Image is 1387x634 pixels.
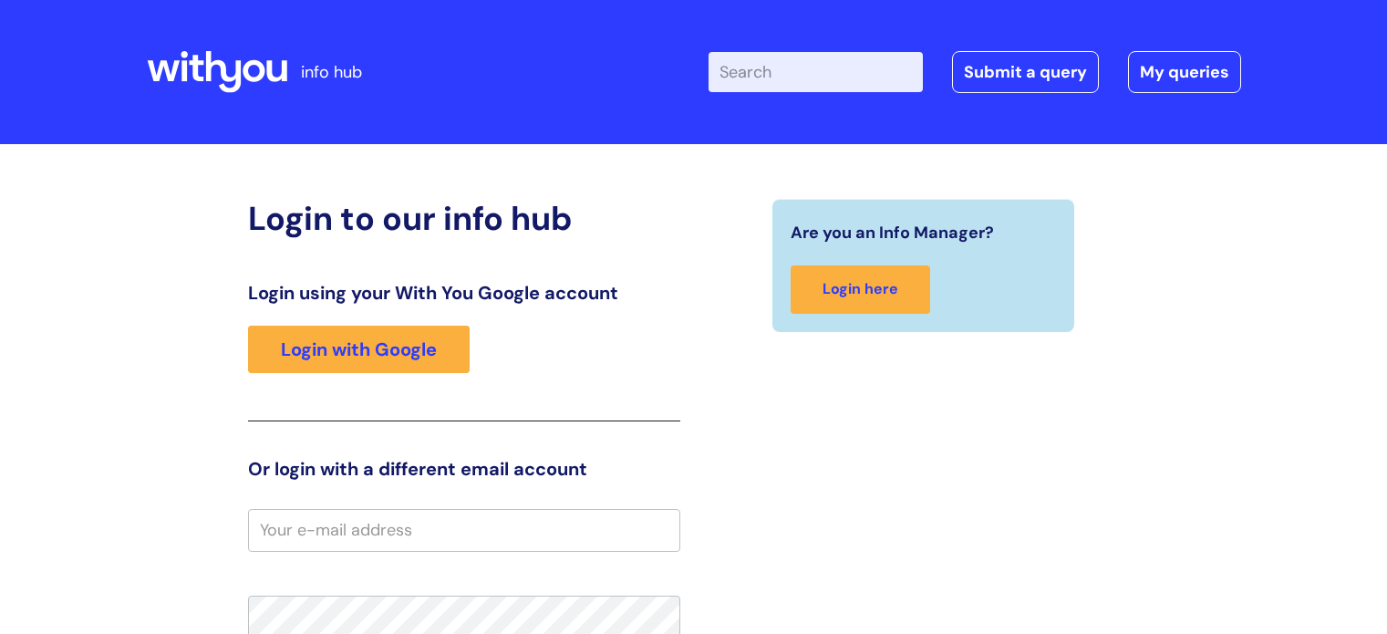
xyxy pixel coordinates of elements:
[248,282,680,304] h3: Login using your With You Google account
[301,57,362,87] p: info hub
[248,509,680,551] input: Your e-mail address
[791,265,930,314] a: Login here
[248,458,680,480] h3: Or login with a different email account
[248,199,680,238] h2: Login to our info hub
[791,218,994,247] span: Are you an Info Manager?
[248,326,470,373] a: Login with Google
[709,52,923,92] input: Search
[952,51,1099,93] a: Submit a query
[1128,51,1241,93] a: My queries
